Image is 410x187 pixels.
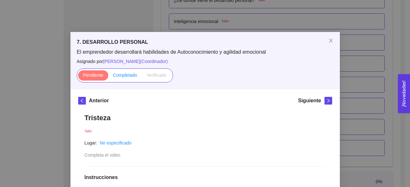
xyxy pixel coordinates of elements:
span: Pendiente [83,73,103,78]
span: close [328,38,333,43]
span: [PERSON_NAME] ( Coordinador ) [103,59,168,64]
span: Verificado [147,73,166,78]
span: El emprendedor desarrollará habilidades de Autoconocimiento y agilidad emocional [77,49,333,56]
span: left [78,98,86,103]
button: right [324,97,332,105]
button: left [78,97,86,105]
span: Completa el video [85,152,120,158]
h5: Siguiente [298,97,321,105]
h5: Anterior [89,97,109,105]
button: Close [322,32,340,50]
h1: Instrucciones [85,174,326,181]
article: Lugar: [85,139,97,146]
h5: 7. DESARROLLO PERSONAL [77,38,333,46]
span: Completado [113,73,137,78]
button: Open Feedback Widget [398,74,410,113]
a: No especificado [100,140,132,145]
span: right [325,98,332,103]
span: Taller [85,129,92,133]
h1: Tristeza [85,113,326,122]
span: Asignado por [77,58,333,65]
